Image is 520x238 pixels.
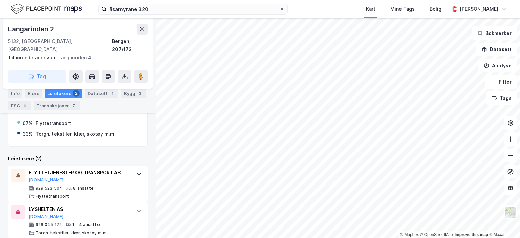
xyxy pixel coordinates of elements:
div: Torgh. tekstiler, klær, skotøy m.m. [36,130,116,138]
div: 5132, [GEOGRAPHIC_DATA], [GEOGRAPHIC_DATA] [8,37,112,53]
button: Analyse [478,59,517,72]
div: [PERSON_NAME] [460,5,498,13]
div: Kontrollprogram for chat [486,205,520,238]
button: [DOMAIN_NAME] [29,214,64,219]
input: Søk på adresse, matrikkel, gårdeiere, leietakere eller personer [107,4,279,14]
div: Kart [366,5,375,13]
iframe: Chat Widget [486,205,520,238]
button: Filter [485,75,517,89]
div: Datasett [85,89,118,98]
div: ESG [8,101,31,110]
button: Tags [486,91,517,105]
div: Info [8,89,22,98]
div: 8 ansatte [73,186,94,191]
div: Flyttetransport [36,194,69,199]
div: Torgh. tekstiler, klær, skotøy m.m. [36,230,108,236]
div: 7 [70,102,77,109]
span: Tilhørende adresser: [8,55,58,60]
a: OpenStreetMap [420,232,453,237]
div: Bolig [430,5,441,13]
div: Bygg [121,89,146,98]
div: 2 [73,90,80,97]
div: Eiere [25,89,42,98]
div: Bergen, 207/172 [112,37,148,53]
div: 67% [23,119,33,127]
div: Leietakere (2) [8,155,148,163]
button: Bokmerker [472,26,517,40]
button: Tag [8,70,66,83]
div: 926 045 172 [36,222,62,228]
div: Mine Tags [390,5,415,13]
img: logo.f888ab2527a4732fd821a326f86c7f29.svg [11,3,82,15]
a: Mapbox [400,232,419,237]
div: Langarinden 4 [8,53,142,62]
div: FLYTTETJENESTER OG TRANSPORT AS [29,169,130,177]
div: 33% [23,130,33,138]
button: [DOMAIN_NAME] [29,177,64,183]
div: Leietakere [45,89,82,98]
div: Transaksjoner [34,101,80,110]
div: Flyttetransport [36,119,71,127]
div: 1 [109,90,116,97]
div: 4 [21,102,28,109]
div: 1 - 4 ansatte [72,222,100,228]
div: Langarinden 2 [8,24,55,35]
a: Improve this map [455,232,488,237]
div: 929 523 504 [36,186,62,191]
button: Datasett [476,43,517,56]
div: 3 [137,90,144,97]
div: LYSHELTEN AS [29,205,130,213]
